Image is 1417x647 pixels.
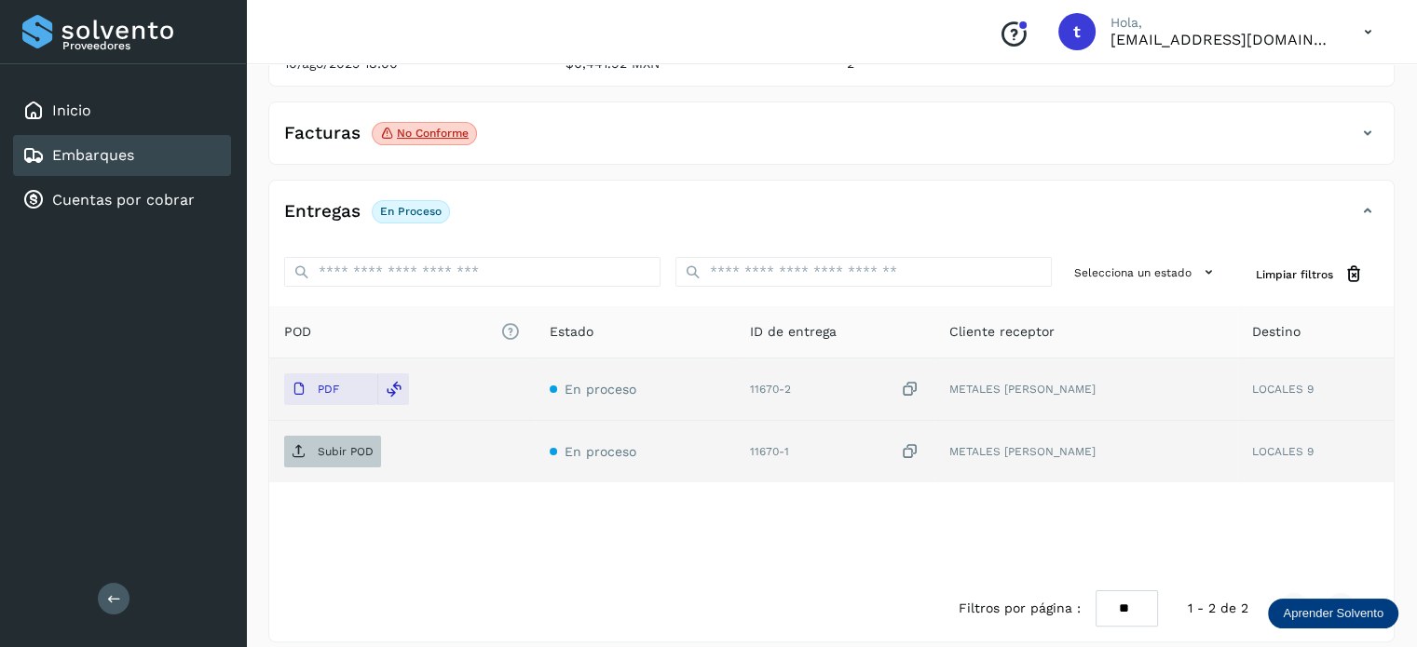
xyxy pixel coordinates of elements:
span: Destino [1252,322,1301,342]
button: Subir POD [284,436,381,467]
button: Limpiar filtros [1241,257,1379,291]
span: POD [284,322,520,342]
span: Cliente receptor [949,322,1055,342]
span: Limpiar filtros [1256,266,1333,283]
span: Filtros por página : [959,599,1081,618]
p: Aprender Solvento [1283,606,1383,621]
p: Proveedores [62,39,224,52]
div: 11670-1 [750,442,920,462]
div: 11670-2 [750,380,920,399]
div: Aprender Solvento [1268,599,1398,628]
p: En proceso [380,205,442,218]
button: Selecciona un estado [1067,257,1226,288]
td: METALES [PERSON_NAME] [934,358,1236,421]
div: EntregasEn proceso [269,195,1394,242]
span: En proceso [565,444,636,459]
span: En proceso [565,382,636,397]
div: Cuentas por cobrar [13,180,231,221]
p: Subir POD [318,445,374,458]
div: Embarques [13,135,231,176]
p: PDF [318,383,339,396]
td: LOCALES 9 [1237,421,1394,482]
span: Estado [550,322,593,342]
h4: Facturas [284,123,361,144]
h4: Entregas [284,201,361,222]
a: Inicio [52,101,91,119]
div: Inicio [13,90,231,131]
td: LOCALES 9 [1237,358,1394,421]
div: Reemplazar POD [377,373,409,405]
td: METALES [PERSON_NAME] [934,421,1236,482]
span: 1 - 2 de 2 [1188,599,1248,618]
button: PDF [284,373,377,405]
p: transportesymaquinariaagm@gmail.com [1110,31,1334,48]
p: No conforme [397,127,469,140]
span: ID de entrega [750,322,837,342]
a: Cuentas por cobrar [52,191,195,209]
div: FacturasNo conforme [269,117,1394,164]
p: Hola, [1110,15,1334,31]
a: Embarques [52,146,134,164]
